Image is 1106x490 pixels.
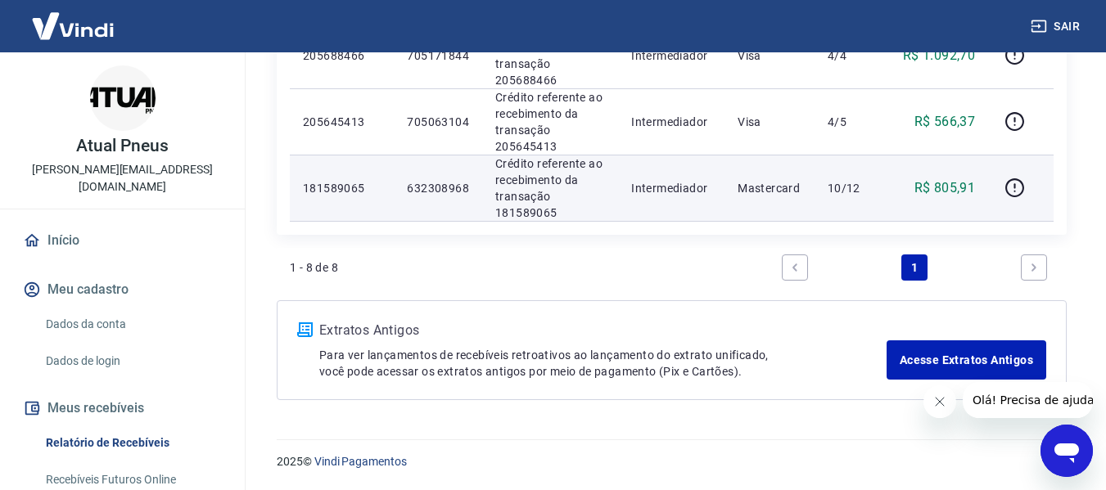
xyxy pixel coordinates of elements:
[407,47,469,64] p: 705171844
[1027,11,1086,42] button: Sair
[828,180,876,196] p: 10/12
[10,11,138,25] span: Olá! Precisa de ajuda?
[495,23,605,88] p: Crédito referente ao recebimento da transação 205688466
[20,272,225,308] button: Meu cadastro
[631,114,711,130] p: Intermediador
[277,453,1067,470] p: 2025 ©
[90,65,156,131] img: b7dbf8c6-a9bd-4944-97d5-addfc2141217.jpeg
[495,155,605,221] p: Crédito referente ao recebimento da transação 181589065
[903,46,975,65] p: R$ 1.092,70
[314,455,407,468] a: Vindi Pagamentos
[13,161,232,196] p: [PERSON_NAME][EMAIL_ADDRESS][DOMAIN_NAME]
[631,180,711,196] p: Intermediador
[828,114,876,130] p: 4/5
[20,390,225,426] button: Meus recebíveis
[303,114,381,130] p: 205645413
[495,89,605,155] p: Crédito referente ao recebimento da transação 205645413
[39,426,225,460] a: Relatório de Recebíveis
[901,254,928,281] a: Page 1 is your current page
[963,382,1093,418] iframe: Mensagem da empresa
[738,47,801,64] p: Visa
[1021,254,1047,281] a: Next page
[290,259,338,276] p: 1 - 8 de 8
[914,178,976,198] p: R$ 805,91
[407,180,469,196] p: 632308968
[39,344,225,378] a: Dados de login
[407,114,469,130] p: 705063104
[297,322,313,337] img: ícone
[303,180,381,196] p: 181589065
[319,347,887,380] p: Para ver lançamentos de recebíveis retroativos ao lançamento do extrato unificado, você pode aces...
[914,112,976,132] p: R$ 566,37
[631,47,711,64] p: Intermediador
[738,180,801,196] p: Mastercard
[20,223,225,258] a: Início
[76,137,168,155] p: Atual Pneus
[319,321,887,340] p: Extratos Antigos
[775,248,1054,287] ul: Pagination
[1041,425,1093,477] iframe: Botão para abrir a janela de mensagens
[923,385,956,418] iframe: Fechar mensagem
[303,47,381,64] p: 205688466
[828,47,876,64] p: 4/4
[738,114,801,130] p: Visa
[887,340,1046,380] a: Acesse Extratos Antigos
[782,254,808,281] a: Previous page
[20,1,126,51] img: Vindi
[39,308,225,341] a: Dados da conta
